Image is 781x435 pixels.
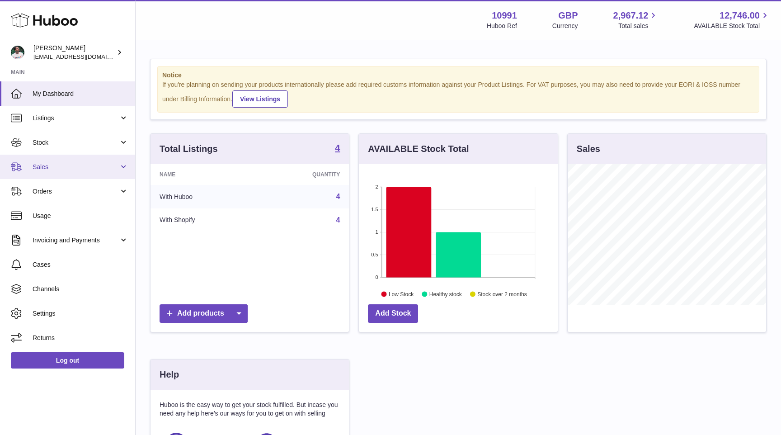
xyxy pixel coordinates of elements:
th: Quantity [258,164,349,185]
text: Low Stock [389,291,414,297]
h3: Sales [577,143,600,155]
p: Huboo is the easy way to get your stock fulfilled. But incase you need any help here's our ways f... [160,401,340,418]
div: [PERSON_NAME] [33,44,115,61]
img: timshieff@gmail.com [11,46,24,59]
text: 0 [376,274,378,280]
td: With Shopify [151,208,258,232]
a: 2,967.12 Total sales [613,9,659,30]
span: Cases [33,260,128,269]
h3: AVAILABLE Stock Total [368,143,469,155]
span: 2,967.12 [613,9,649,22]
a: Add Stock [368,304,418,323]
span: Listings [33,114,119,123]
strong: Notice [162,71,754,80]
a: 12,746.00 AVAILABLE Stock Total [694,9,770,30]
a: 4 [336,193,340,200]
text: 0.5 [372,252,378,257]
strong: GBP [558,9,578,22]
span: [EMAIL_ADDRESS][DOMAIN_NAME] [33,53,133,60]
a: 4 [335,143,340,154]
text: Stock over 2 months [478,291,527,297]
span: Total sales [618,22,659,30]
th: Name [151,164,258,185]
span: Sales [33,163,119,171]
strong: 10991 [492,9,517,22]
a: Add products [160,304,248,323]
h3: Total Listings [160,143,218,155]
div: Huboo Ref [487,22,517,30]
text: 1.5 [372,207,378,212]
span: Returns [33,334,128,342]
a: Log out [11,352,124,369]
div: If you're planning on sending your products internationally please add required customs informati... [162,80,754,108]
text: Healthy stock [429,291,462,297]
text: 1 [376,229,378,235]
strong: 4 [335,143,340,152]
span: Usage [33,212,128,220]
span: Stock [33,138,119,147]
text: 2 [376,184,378,189]
h3: Help [160,369,179,381]
span: 12,746.00 [720,9,760,22]
a: View Listings [232,90,288,108]
span: Invoicing and Payments [33,236,119,245]
span: My Dashboard [33,90,128,98]
span: Orders [33,187,119,196]
a: 4 [336,216,340,224]
span: Channels [33,285,128,293]
div: Currency [552,22,578,30]
span: AVAILABLE Stock Total [694,22,770,30]
span: Settings [33,309,128,318]
td: With Huboo [151,185,258,208]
